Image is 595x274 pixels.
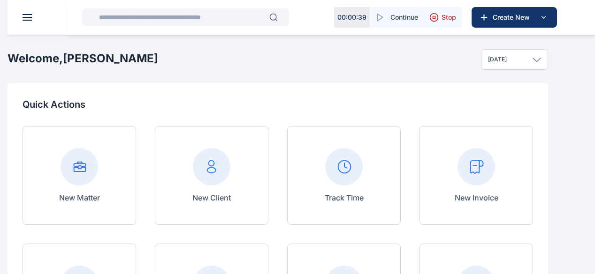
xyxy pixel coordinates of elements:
p: Track Time [325,192,364,203]
p: 00 : 00 : 39 [337,13,366,22]
span: Continue [390,13,418,22]
button: Create New [472,7,557,28]
p: Quick Actions [23,98,533,111]
button: Continue [370,7,424,28]
button: Stop [424,7,462,28]
p: New Client [192,192,231,203]
p: New Invoice [455,192,498,203]
span: Create New [489,13,538,22]
p: [DATE] [488,56,507,63]
h2: Welcome, [PERSON_NAME] [8,51,158,66]
span: Stop [442,13,456,22]
p: New Matter [59,192,100,203]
